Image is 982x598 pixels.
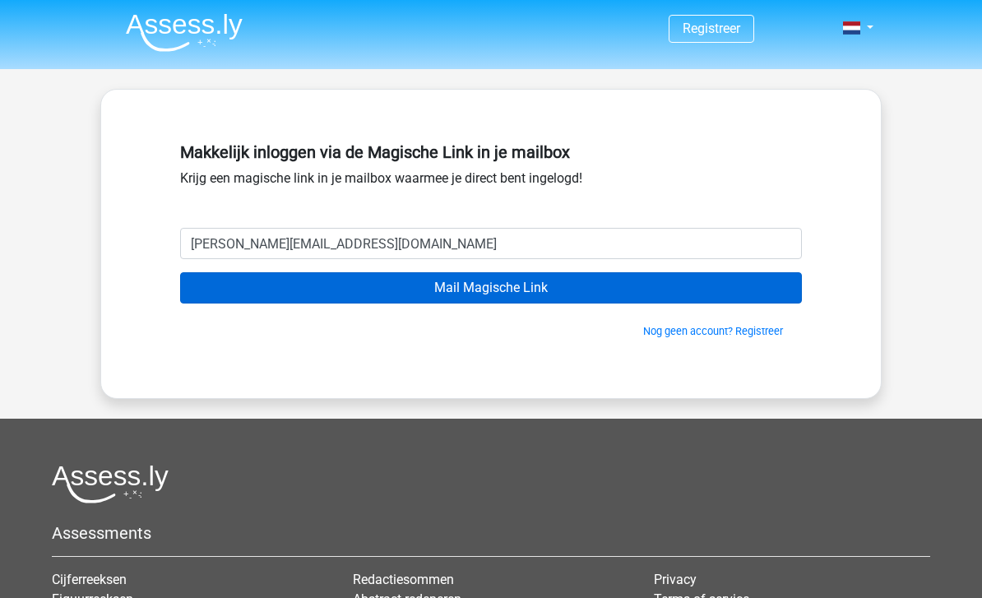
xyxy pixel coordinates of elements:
a: Privacy [654,572,697,587]
h5: Makkelijk inloggen via de Magische Link in je mailbox [180,142,802,162]
input: Email [180,228,802,259]
a: Registreer [683,21,740,36]
a: Nog geen account? Registreer [643,325,783,337]
div: Krijg een magische link in je mailbox waarmee je direct bent ingelogd! [180,136,802,228]
img: Assessly logo [52,465,169,503]
a: Cijferreeksen [52,572,127,587]
img: Assessly [126,13,243,52]
input: Mail Magische Link [180,272,802,304]
h5: Assessments [52,523,930,543]
a: Redactiesommen [353,572,454,587]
